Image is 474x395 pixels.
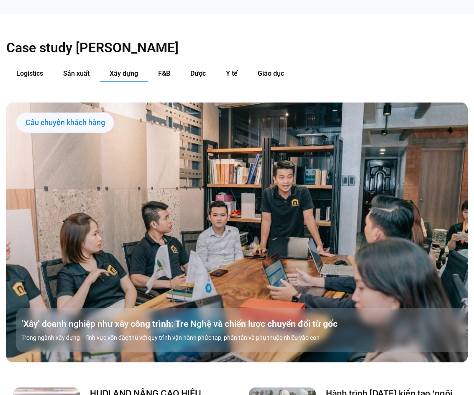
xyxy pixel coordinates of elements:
[21,318,473,330] a: ‘Xây’ doanh nghiệp như xây công trình: Tre Nghệ và chiến lược chuyển đổi từ gốc
[63,69,90,77] span: Sản xuất
[110,69,138,77] span: Xây dựng
[158,69,170,77] span: F&B
[258,69,284,77] span: Giáo dục
[190,69,206,77] span: Dược
[226,69,238,77] span: Y tế
[16,69,43,77] span: Logistics
[21,333,473,342] p: Trong ngành xây dựng – lĩnh vực vốn đặc thù với quy trình vận hành phức tạp, phân tán và phụ thuộ...
[6,39,468,56] h2: Case study [PERSON_NAME]
[16,113,114,133] div: Câu chuyện khách hàng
